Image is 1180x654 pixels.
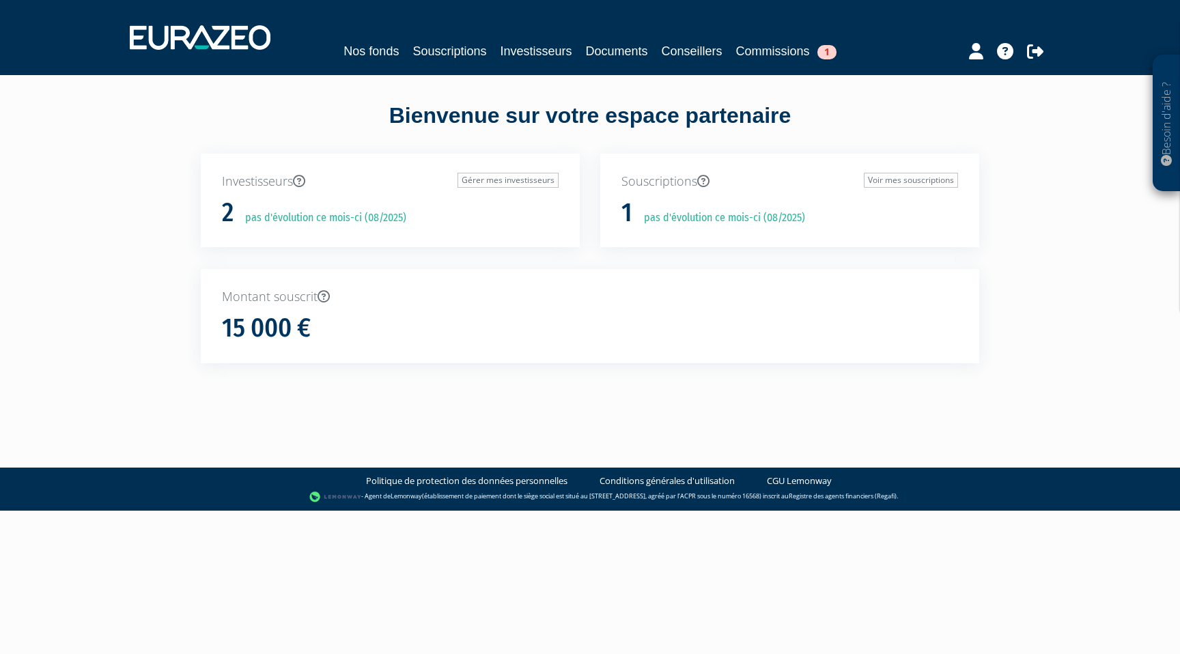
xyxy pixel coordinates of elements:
p: Besoin d'aide ? [1159,62,1175,185]
a: Nos fonds [343,42,399,61]
a: Conseillers [662,42,722,61]
img: logo-lemonway.png [309,490,362,504]
a: Lemonway [391,492,422,500]
p: pas d'évolution ce mois-ci (08/2025) [634,210,805,226]
a: CGU Lemonway [767,474,832,487]
a: Voir mes souscriptions [864,173,958,188]
a: Souscriptions [412,42,486,61]
h1: 1 [621,199,632,227]
a: Documents [586,42,648,61]
a: Investisseurs [500,42,572,61]
a: Politique de protection des données personnelles [366,474,567,487]
a: Commissions1 [736,42,837,61]
span: 1 [817,45,837,59]
p: Montant souscrit [222,288,958,306]
img: 1732889491-logotype_eurazeo_blanc_rvb.png [130,25,270,50]
p: pas d'évolution ce mois-ci (08/2025) [236,210,406,226]
a: Conditions générales d'utilisation [600,474,735,487]
div: Bienvenue sur votre espace partenaire [191,100,989,154]
h1: 2 [222,199,234,227]
a: Gérer mes investisseurs [458,173,559,188]
a: Registre des agents financiers (Regafi) [789,492,897,500]
p: Souscriptions [621,173,958,190]
h1: 15 000 € [222,314,311,343]
div: - Agent de (établissement de paiement dont le siège social est situé au [STREET_ADDRESS], agréé p... [14,490,1166,504]
p: Investisseurs [222,173,559,190]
